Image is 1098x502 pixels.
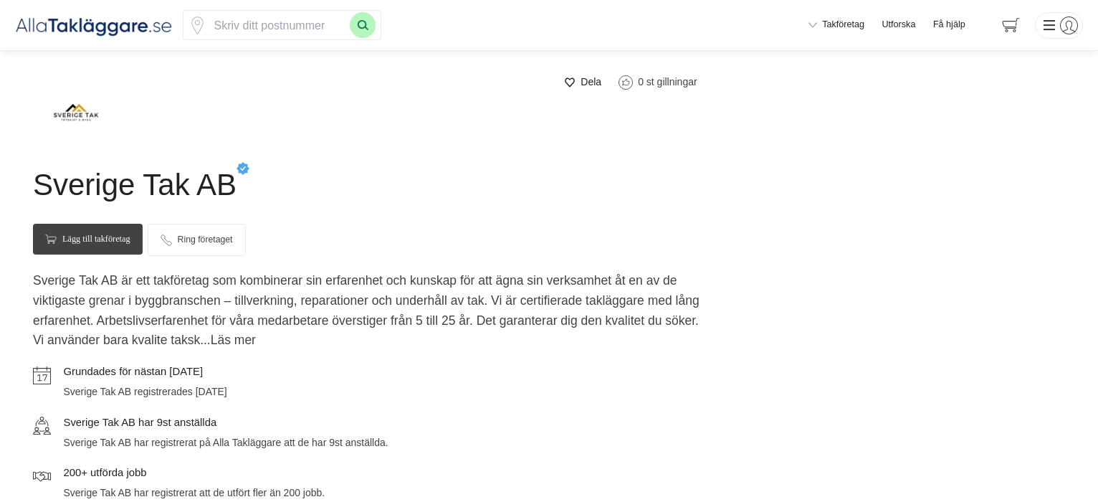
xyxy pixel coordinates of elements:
h1: Sverige Tak AB [33,167,237,208]
button: Sök med postnummer [350,12,376,38]
span: st gillningar [646,76,697,87]
span: Klicka för att använda din position. [188,16,206,34]
: Lägg till takföretag [33,224,143,255]
span: navigation-cart [992,13,1030,38]
span: Verifierat av Sergei Listov [237,162,249,175]
h5: 200+ utförda jobb [64,465,325,485]
span: Takföretag [822,19,864,32]
p: Sverige Tak AB registrerades [DATE] [64,384,227,399]
h5: Sverige Tak AB har 9st anställda [64,415,388,435]
img: Alla Takläggare [15,14,173,37]
p: Sverige Tak AB har registrerat på Alla Takläggare att de har 9st anställda. [64,435,388,450]
img: Logotyp Sverige Tak AB [33,71,191,157]
input: Skriv ditt postnummer [206,11,350,39]
p: Sverige Tak AB har registrerat att de utfört fler än 200 jobb. [64,485,325,501]
a: Läs mer [211,333,256,347]
span: 0 [638,76,644,87]
svg: Pin / Karta [188,16,206,34]
a: Utforska [882,19,916,32]
a: Ring företaget [148,224,246,256]
h5: Grundades för nästan [DATE] [64,364,227,384]
p: Sverige Tak AB är ett takföretag som kombinerar sin erfarenhet och kunskap för att ägna sin verks... [33,271,705,356]
span: Dela [581,74,601,90]
span: Ring företaget [178,233,233,247]
span: Få hjälp [933,19,965,32]
a: Klicka för att gilla Sverige Tak AB [611,71,705,93]
a: Dela [559,72,606,93]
